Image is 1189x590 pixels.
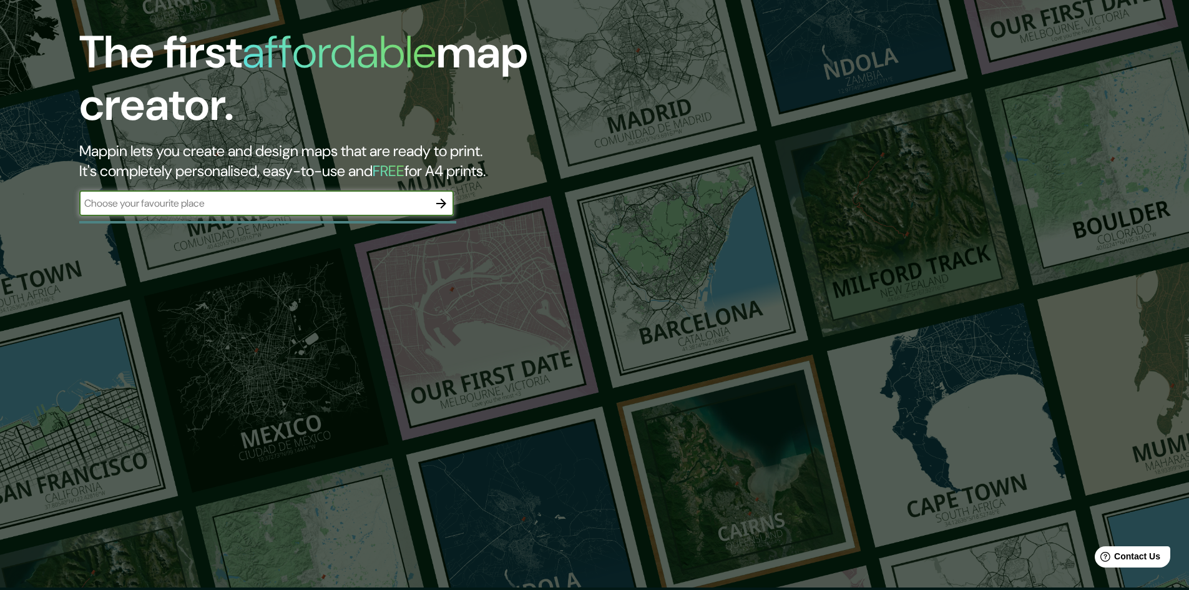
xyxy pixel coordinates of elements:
[1078,541,1175,576] iframe: Help widget launcher
[79,26,674,141] h1: The first map creator.
[79,196,429,210] input: Choose your favourite place
[79,141,674,181] h2: Mappin lets you create and design maps that are ready to print. It's completely personalised, eas...
[373,161,404,180] h5: FREE
[242,23,436,81] h1: affordable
